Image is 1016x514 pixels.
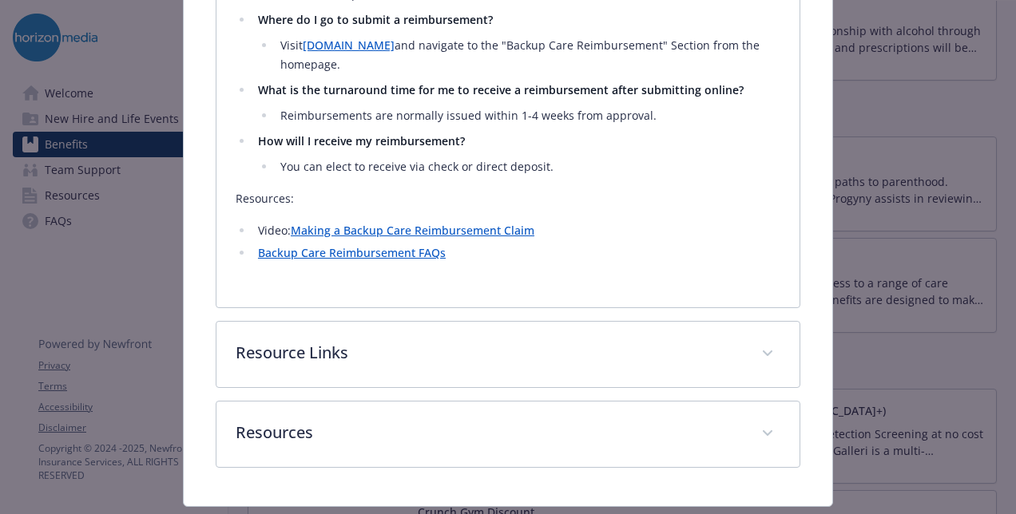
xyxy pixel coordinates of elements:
[303,38,395,53] a: [DOMAIN_NAME]
[276,106,780,125] li: Reimbursements are normally issued within 1-4 weeks from approval.
[291,223,534,238] a: Making a Backup Care Reimbursement Claim
[236,341,742,365] p: Resource Links
[258,12,493,27] strong: Where do I go to submit a reimbursement?
[236,421,742,445] p: Resources
[258,82,744,97] strong: What is the turnaround time for me to receive a reimbursement after submitting online?
[258,245,446,260] a: Backup Care Reimbursement FAQs
[216,401,800,467] div: Resources
[276,36,780,74] li: Visit and navigate to the "Backup Care Reimbursement" Section from the homepage.
[276,157,780,176] li: You can elect to receive via check or direct deposit.
[236,189,780,208] p: Resources:
[253,221,780,240] li: Video:
[216,322,800,387] div: Resource Links
[258,133,465,148] strong: How will I receive my reimbursement?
